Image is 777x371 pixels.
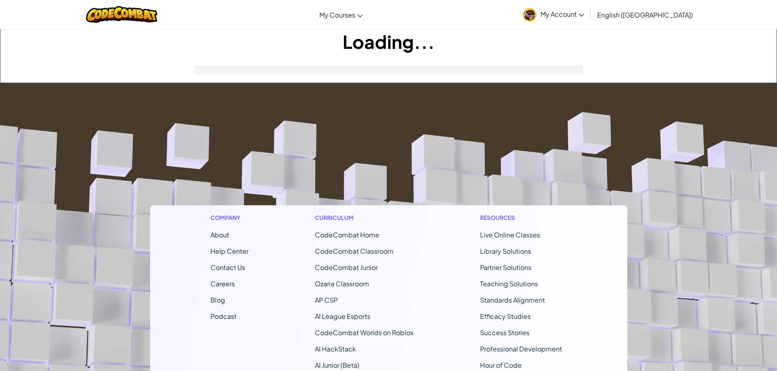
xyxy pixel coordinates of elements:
[593,4,697,26] a: English ([GEOGRAPHIC_DATA])
[519,2,588,27] a: My Account
[480,361,522,369] a: Hour of Code
[480,296,545,304] a: Standards Alignment
[315,263,378,272] a: CodeCombat Junior
[480,247,531,255] a: Library Solutions
[319,11,355,19] span: My Courses
[315,361,359,369] a: AI Junior (Beta)
[480,328,529,337] a: Success Stories
[523,8,536,22] img: avatar
[210,247,248,255] a: Help Center
[210,213,248,222] h1: Company
[315,4,367,26] a: My Courses
[480,345,562,353] a: Professional Development
[315,328,414,337] a: CodeCombat Worlds on Roblox
[315,296,338,304] a: AP CSP
[210,296,225,304] a: Blog
[315,231,379,239] span: CodeCombat Home
[315,213,414,222] h1: Curriculum
[480,231,540,239] a: Live Online Classes
[480,312,531,321] a: Efficacy Studies
[315,312,370,321] a: AI League Esports
[540,10,584,18] span: My Account
[597,11,693,19] span: English ([GEOGRAPHIC_DATA])
[210,312,237,321] a: Podcast
[480,279,538,288] a: Teaching Solutions
[315,345,356,353] a: AI HackStack
[86,6,157,23] img: CodeCombat logo
[0,29,777,54] h1: Loading...
[480,263,531,272] a: Partner Solutions
[315,247,394,255] a: CodeCombat Classroom
[210,231,229,239] a: About
[315,279,369,288] a: Ozaria Classroom
[210,279,235,288] a: Careers
[480,213,567,222] h1: Resources
[210,263,245,272] span: Contact Us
